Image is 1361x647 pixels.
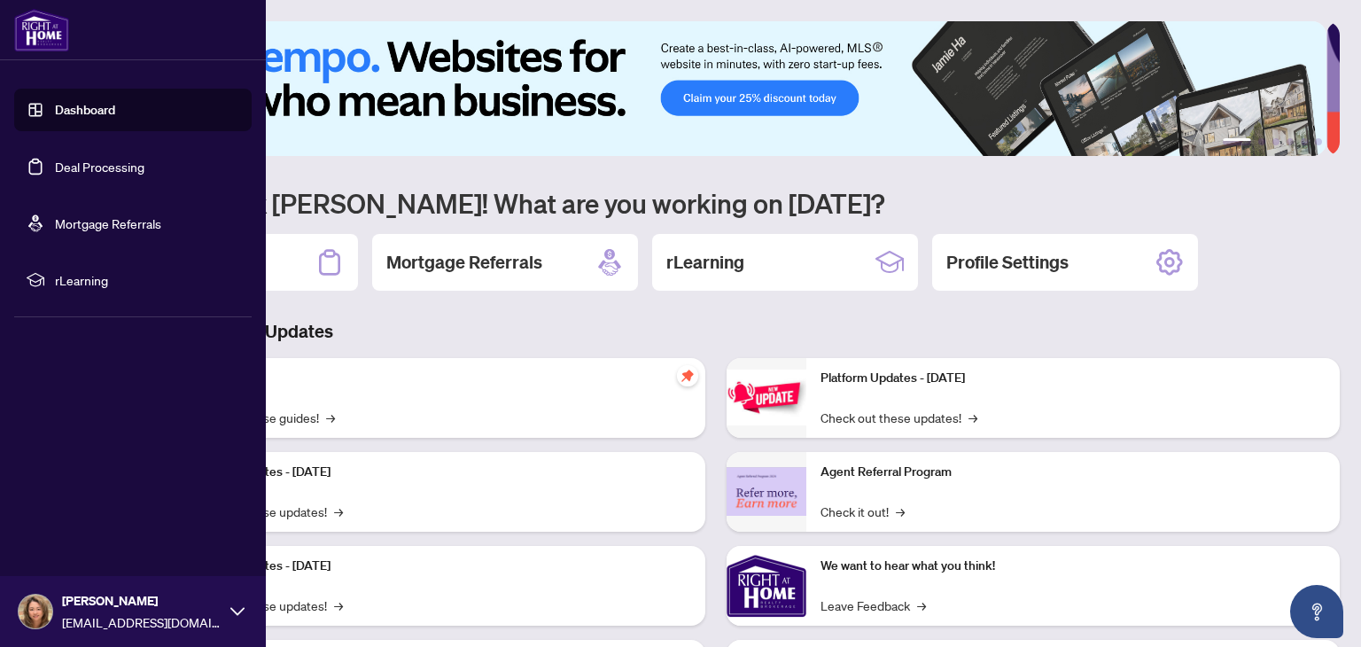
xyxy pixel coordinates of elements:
a: Deal Processing [55,159,144,175]
a: Dashboard [55,102,115,118]
p: Agent Referral Program [820,463,1326,482]
button: Open asap [1290,585,1343,638]
button: 6 [1315,138,1322,145]
p: Self-Help [186,369,691,388]
button: 2 [1258,138,1265,145]
h3: Brokerage & Industry Updates [92,319,1340,344]
h1: Welcome back [PERSON_NAME]! What are you working on [DATE]? [92,186,1340,220]
span: [EMAIL_ADDRESS][DOMAIN_NAME] [62,612,222,632]
span: → [968,408,977,427]
span: → [334,596,343,615]
span: pushpin [677,365,698,386]
img: Agent Referral Program [727,467,806,516]
button: 3 [1272,138,1279,145]
a: Check out these updates!→ [820,408,977,427]
p: We want to hear what you think! [820,557,1326,576]
span: → [917,596,926,615]
a: Mortgage Referrals [55,215,161,231]
span: → [896,502,905,521]
span: → [326,408,335,427]
button: 4 [1287,138,1294,145]
img: Profile Icon [19,595,52,628]
span: [PERSON_NAME] [62,591,222,611]
a: Check it out!→ [820,502,905,521]
span: → [334,502,343,521]
p: Platform Updates - [DATE] [820,369,1326,388]
span: rLearning [55,270,239,290]
button: 5 [1301,138,1308,145]
p: Platform Updates - [DATE] [186,557,691,576]
h2: Mortgage Referrals [386,250,542,275]
button: 1 [1223,138,1251,145]
p: Platform Updates - [DATE] [186,463,691,482]
img: Platform Updates - June 23, 2025 [727,370,806,425]
img: logo [14,9,69,51]
a: Leave Feedback→ [820,596,926,615]
img: Slide 0 [92,21,1326,156]
img: We want to hear what you think! [727,546,806,626]
h2: rLearning [666,250,744,275]
h2: Profile Settings [946,250,1069,275]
